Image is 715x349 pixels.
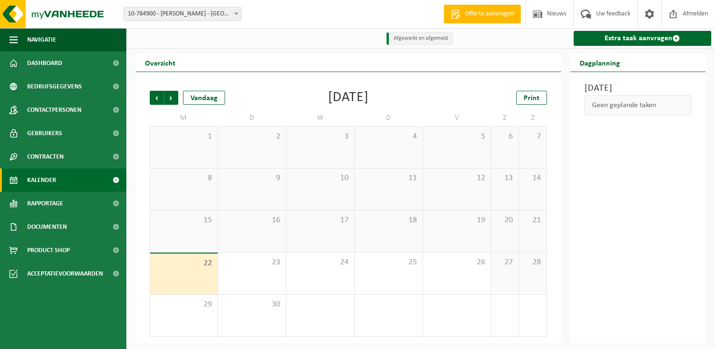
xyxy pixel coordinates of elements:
[291,173,350,183] span: 10
[355,109,423,126] td: D
[27,122,62,145] span: Gebruikers
[155,131,213,142] span: 1
[428,257,486,268] span: 26
[155,173,213,183] span: 8
[27,262,103,285] span: Acceptatievoorwaarden
[223,131,281,142] span: 2
[496,257,514,268] span: 27
[136,53,185,72] h2: Overzicht
[27,215,67,239] span: Documenten
[164,91,178,105] span: Volgende
[27,51,62,75] span: Dashboard
[150,109,218,126] td: M
[519,109,547,126] td: Z
[328,91,369,105] div: [DATE]
[359,131,418,142] span: 4
[27,192,63,215] span: Rapportage
[491,109,519,126] td: Z
[444,5,521,23] a: Offerte aanvragen
[150,91,164,105] span: Vorige
[223,257,281,268] span: 23
[223,215,281,225] span: 16
[223,299,281,310] span: 30
[496,131,514,142] span: 6
[291,131,350,142] span: 3
[155,258,213,269] span: 22
[359,257,418,268] span: 25
[428,131,486,142] span: 5
[423,109,491,126] td: V
[428,173,486,183] span: 12
[428,215,486,225] span: 19
[124,7,241,21] span: 10-784900 - XAVIER DE KOKER - GENT
[286,109,355,126] td: W
[387,32,453,45] li: Afgewerkt en afgemeld
[223,173,281,183] span: 9
[155,215,213,225] span: 15
[359,173,418,183] span: 11
[574,31,712,46] a: Extra taak aanvragen
[524,95,540,102] span: Print
[570,53,629,72] h2: Dagplanning
[524,215,541,225] span: 21
[218,109,286,126] td: D
[27,168,56,192] span: Kalender
[496,215,514,225] span: 20
[524,173,541,183] span: 14
[27,75,82,98] span: Bedrijfsgegevens
[524,257,541,268] span: 28
[584,95,692,115] div: Geen geplande taken
[291,257,350,268] span: 24
[27,98,81,122] span: Contactpersonen
[27,145,64,168] span: Contracten
[584,81,692,95] h3: [DATE]
[27,28,56,51] span: Navigatie
[155,299,213,310] span: 29
[496,173,514,183] span: 13
[516,91,547,105] a: Print
[27,239,70,262] span: Product Shop
[183,91,225,105] div: Vandaag
[463,9,516,19] span: Offerte aanvragen
[291,215,350,225] span: 17
[359,215,418,225] span: 18
[524,131,541,142] span: 7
